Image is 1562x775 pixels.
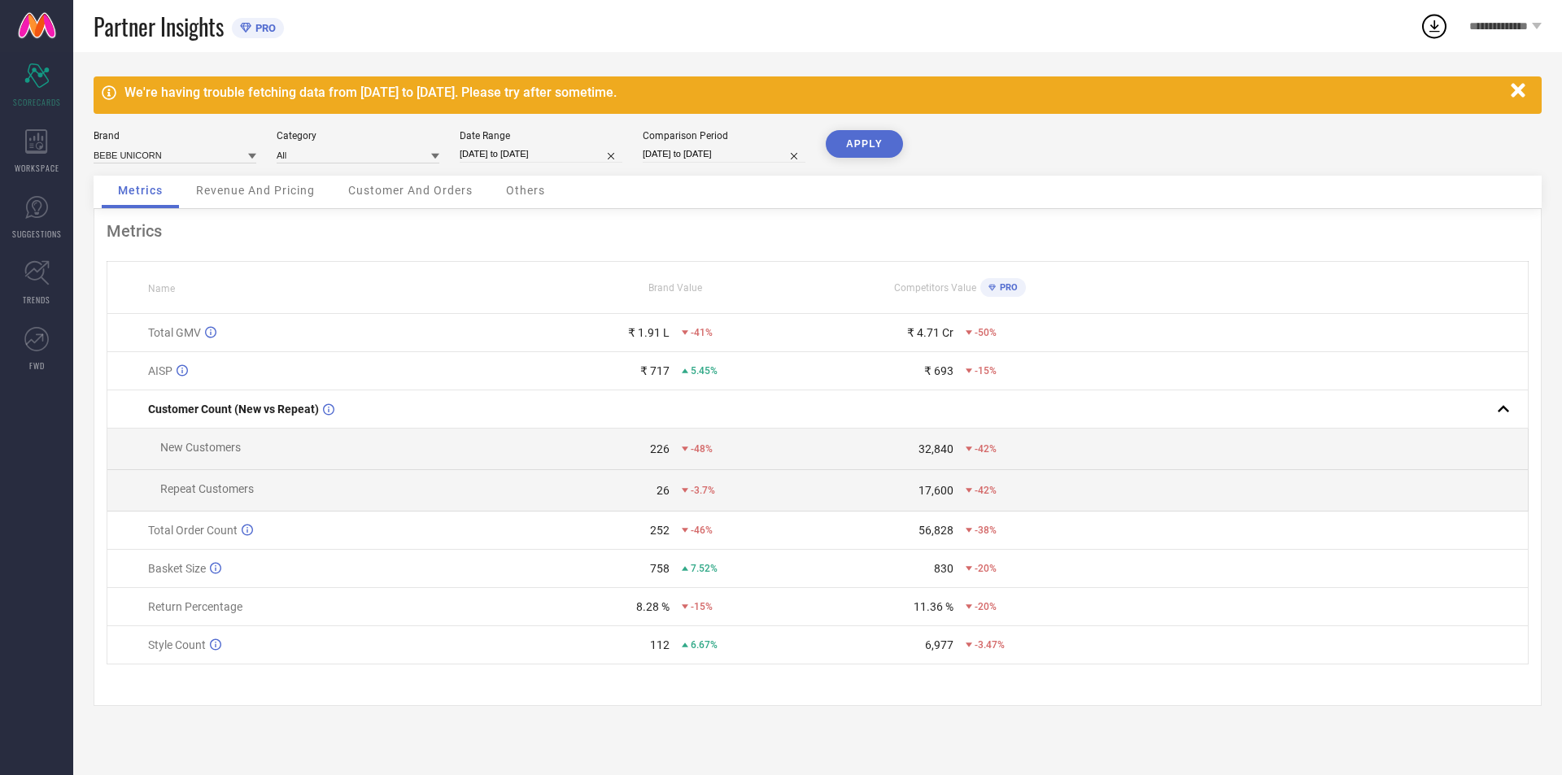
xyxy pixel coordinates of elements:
[914,600,953,613] div: 11.36 %
[650,524,670,537] div: 252
[925,638,953,651] div: 6,977
[148,326,201,339] span: Total GMV
[975,485,997,496] span: -42%
[148,638,206,651] span: Style Count
[277,130,439,142] div: Category
[691,525,713,536] span: -46%
[148,364,172,377] span: AISP
[640,364,670,377] div: ₹ 717
[643,130,805,142] div: Comparison Period
[996,282,1018,293] span: PRO
[148,283,175,294] span: Name
[650,638,670,651] div: 112
[691,365,718,377] span: 5.45%
[975,365,997,377] span: -15%
[12,228,62,240] span: SUGGESTIONS
[196,184,315,197] span: Revenue And Pricing
[691,327,713,338] span: -41%
[13,96,61,108] span: SCORECARDS
[643,146,805,163] input: Select comparison period
[460,146,622,163] input: Select date range
[650,442,670,455] div: 226
[975,563,997,574] span: -20%
[460,130,622,142] div: Date Range
[918,442,953,455] div: 32,840
[348,184,473,197] span: Customer And Orders
[975,525,997,536] span: -38%
[107,221,1529,241] div: Metrics
[148,524,238,537] span: Total Order Count
[648,282,702,294] span: Brand Value
[94,10,224,43] span: Partner Insights
[975,639,1005,651] span: -3.47%
[636,600,670,613] div: 8.28 %
[924,364,953,377] div: ₹ 693
[691,639,718,651] span: 6.67%
[94,130,256,142] div: Brand
[657,484,670,497] div: 26
[826,130,903,158] button: APPLY
[23,294,50,306] span: TRENDS
[975,327,997,338] span: -50%
[506,184,545,197] span: Others
[975,601,997,612] span: -20%
[160,441,241,454] span: New Customers
[148,600,242,613] span: Return Percentage
[907,326,953,339] div: ₹ 4.71 Cr
[894,282,976,294] span: Competitors Value
[1420,11,1449,41] div: Open download list
[628,326,670,339] div: ₹ 1.91 L
[934,562,953,575] div: 830
[918,484,953,497] div: 17,600
[691,485,715,496] span: -3.7%
[691,563,718,574] span: 7.52%
[160,482,254,495] span: Repeat Customers
[148,403,319,416] span: Customer Count (New vs Repeat)
[650,562,670,575] div: 758
[124,85,1503,100] div: We're having trouble fetching data from [DATE] to [DATE]. Please try after sometime.
[975,443,997,455] span: -42%
[691,601,713,612] span: -15%
[691,443,713,455] span: -48%
[251,22,276,34] span: PRO
[15,162,59,174] span: WORKSPACE
[918,524,953,537] div: 56,828
[29,359,45,372] span: FWD
[148,562,206,575] span: Basket Size
[118,184,163,197] span: Metrics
